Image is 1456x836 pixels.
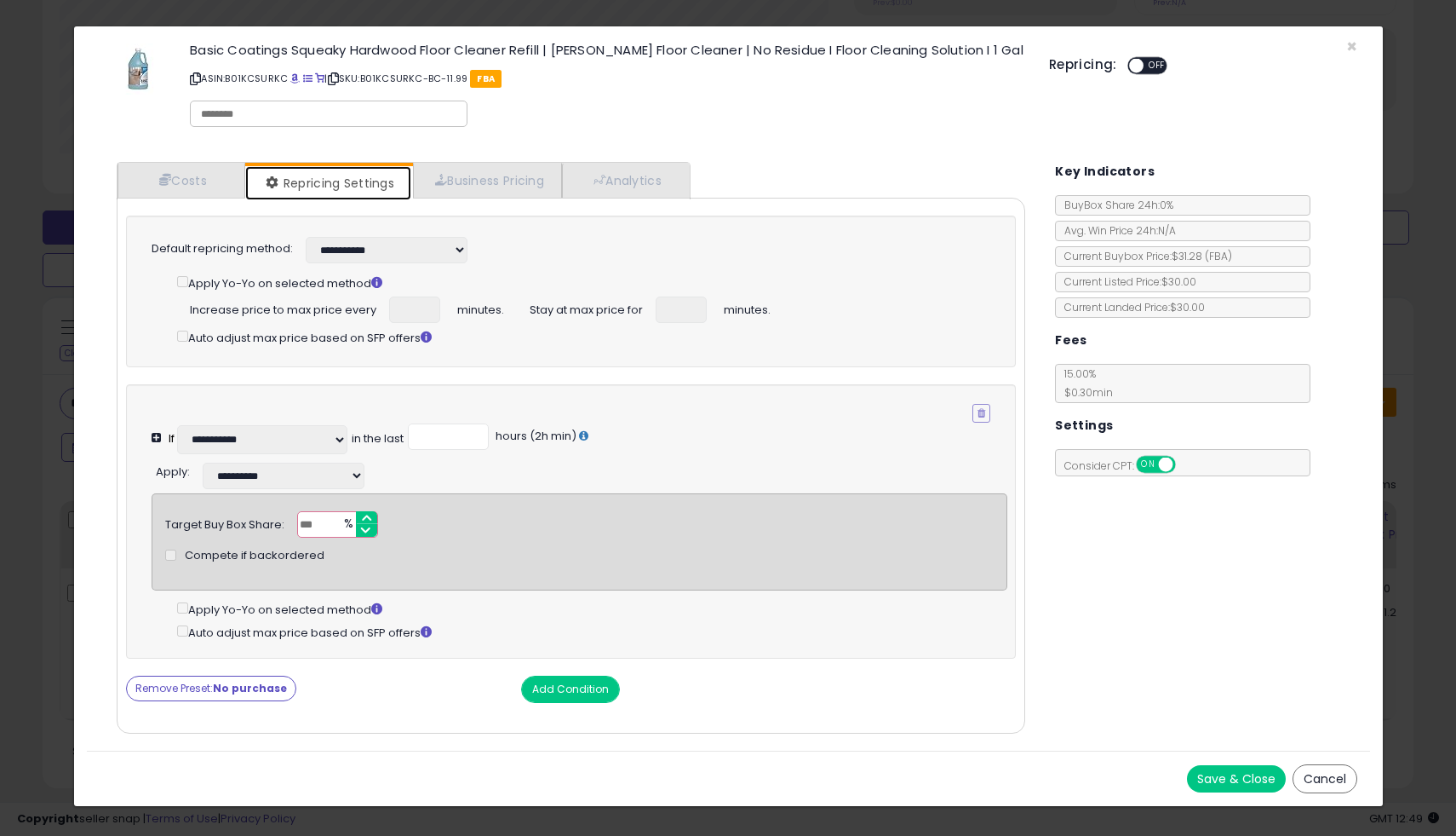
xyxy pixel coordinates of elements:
button: Save & Close [1187,765,1286,793]
h5: Settings [1055,415,1113,436]
span: OFF [1173,458,1201,472]
span: Stay at max price for [530,297,643,319]
span: $31.28 [1172,249,1232,263]
span: Compete if backordered [185,548,324,564]
img: 31VS2wq+PLL._SL60_.jpg [112,43,163,95]
span: FBA [470,70,502,88]
span: Consider CPT: [1056,458,1198,473]
a: Costs [118,163,245,198]
span: 15.00 % [1056,366,1113,400]
h5: Repricing: [1049,58,1117,72]
a: Your listing only [315,72,324,85]
h5: Key Indicators [1055,161,1155,182]
button: Remove Preset: [126,676,296,701]
div: Auto adjust max price based on SFP offers [177,622,1008,642]
span: $0.30 min [1056,385,1113,400]
h3: Basic Coatings Squeaky Hardwood Floor Cleaner Refill | [PERSON_NAME] Floor Cleaner | No Residue I... [190,43,1023,56]
span: BuyBox Share 24h: 0% [1056,198,1173,212]
span: Current Buybox Price: [1056,249,1232,263]
div: Apply Yo-Yo on selected method [177,599,1008,619]
span: minutes. [457,297,504,319]
a: Business Pricing [413,163,562,198]
span: hours (2h min) [493,428,576,444]
span: × [1346,34,1357,59]
div: : [156,458,190,481]
a: Analytics [562,163,688,198]
span: % [334,512,361,538]
button: Add Condition [521,676,620,703]
i: Remove Condition [977,408,985,418]
span: ON [1138,458,1159,472]
span: ( FBA ) [1205,249,1232,263]
span: Apply [156,464,187,480]
span: Current Listed Price: $30.00 [1056,274,1196,289]
div: Apply Yo-Yo on selected method [177,273,991,292]
span: Current Landed Price: $30.00 [1056,300,1205,314]
a: Repricing Settings [245,166,412,200]
button: Cancel [1293,764,1357,793]
div: in the last [352,431,404,447]
span: Increase price to max price every [190,297,376,319]
h5: Fees [1055,330,1087,351]
div: Target Buy Box Share: [165,511,284,533]
span: minutes. [724,297,771,319]
span: OFF [1144,59,1171,73]
a: BuyBox page [290,72,300,85]
a: All offer listings [303,72,312,85]
label: Default repricing method: [152,241,293,257]
div: Auto adjust max price based on SFP offers [177,327,991,347]
strong: No purchase [213,681,287,695]
span: Avg. Win Price 24h: N/A [1056,223,1176,238]
p: ASIN: B01KCSURKC | SKU: B01KCSURKC-BC-11.99 [190,65,1023,92]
